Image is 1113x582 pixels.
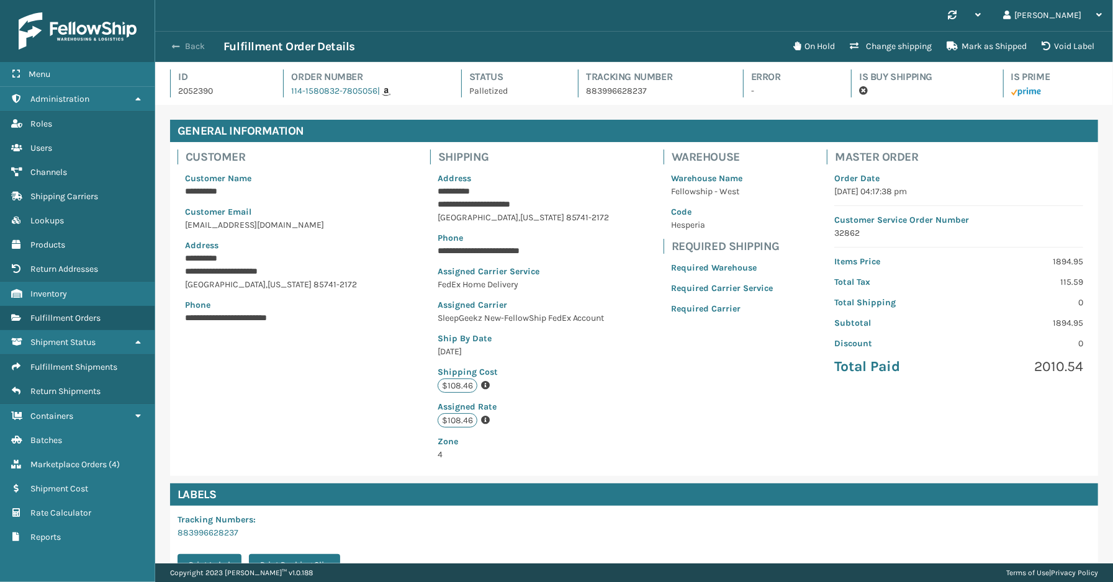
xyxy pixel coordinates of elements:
p: Warehouse Name [671,172,773,185]
div: | [1006,563,1098,582]
p: 0 [967,296,1083,309]
span: [GEOGRAPHIC_DATA] [185,279,266,290]
p: $108.46 [438,378,477,393]
p: [EMAIL_ADDRESS][DOMAIN_NAME] [185,218,376,231]
button: Print Label [178,554,241,576]
span: Address [438,173,471,184]
p: Zone [438,435,610,448]
a: 883996628237 [178,527,238,538]
span: 85741-2172 [313,279,357,290]
span: Return Shipments [30,386,101,396]
p: FedEx Home Delivery [438,278,610,291]
span: Lookups [30,215,64,226]
span: Batches [30,435,62,445]
button: On Hold [786,34,842,59]
p: Total Paid [834,357,951,376]
h4: Shipping [438,150,617,164]
span: [GEOGRAPHIC_DATA] [438,212,518,223]
h4: General Information [170,120,1098,142]
p: Customer Service Order Number [834,213,1083,226]
span: Channels [30,167,67,177]
h4: Warehouse [672,150,780,164]
h4: Master Order [835,150,1091,164]
span: Containers [30,411,73,421]
span: Shipping Carriers [30,191,98,202]
h4: Customer [186,150,383,164]
h4: Is Prime [1011,69,1098,84]
p: Total Tax [834,275,951,289]
p: Shipping Cost [438,365,610,378]
span: , [518,212,520,223]
p: Required Carrier Service [671,282,773,295]
span: Shipment Cost [30,483,88,494]
span: Users [30,143,52,153]
p: Discount [834,337,951,350]
span: Address [185,240,219,251]
p: Required Carrier [671,302,773,315]
p: 32862 [834,226,1083,240]
p: - [751,84,829,97]
p: Palletized [469,84,556,97]
span: [US_STATE] [268,279,312,290]
button: Back [166,41,223,52]
p: Assigned Carrier Service [438,265,610,278]
span: Administration [30,94,89,104]
a: Privacy Policy [1051,568,1098,577]
i: Change shipping [850,42,858,50]
p: Subtotal [834,316,951,329]
a: 114-1580832-7805056 [291,86,377,96]
span: 4 [438,435,610,460]
p: Hesperia [671,218,773,231]
span: , [266,279,268,290]
h4: Order Number [291,69,438,84]
span: [US_STATE] [520,212,564,223]
button: Print Packing Slip [249,554,340,576]
p: Phone [438,231,610,244]
p: $108.46 [438,413,477,428]
p: 1894.95 [967,255,1083,268]
h3: Fulfillment Order Details [223,39,355,54]
p: 883996628237 [586,84,720,97]
i: On Hold [793,42,801,50]
a: | [377,86,390,96]
p: 2010.54 [967,357,1083,376]
p: Total Shipping [834,296,951,309]
p: 115.59 [967,275,1083,289]
p: 0 [967,337,1083,350]
span: Rate Calculator [30,508,91,518]
p: 2052390 [178,84,261,97]
h4: Required Shipping [672,239,780,254]
p: Items Price [834,255,951,268]
p: Code [671,205,773,218]
span: ( 4 ) [109,459,120,470]
p: [DATE] [438,345,610,358]
span: Inventory [30,289,67,299]
p: Required Warehouse [671,261,773,274]
span: Menu [29,69,50,79]
button: Mark as Shipped [939,34,1034,59]
h4: Is Buy Shipping [859,69,980,84]
p: [DATE] 04:17:38 pm [834,185,1083,198]
span: Products [30,240,65,250]
h4: Tracking Number [586,69,720,84]
h4: Id [178,69,261,84]
p: Phone [185,298,376,311]
i: VOIDLABEL [1042,42,1050,50]
span: Roles [30,119,52,129]
img: logo [19,12,137,50]
p: 1894.95 [967,316,1083,329]
p: Fellowship - West [671,185,773,198]
span: Marketplace Orders [30,459,107,470]
p: Customer Email [185,205,376,218]
span: 85741-2172 [566,212,610,223]
a: Terms of Use [1006,568,1049,577]
span: Reports [30,532,61,542]
h4: Error [751,69,829,84]
span: Fulfillment Orders [30,313,101,323]
h4: Labels [170,483,1098,506]
span: | [377,86,380,96]
button: Change shipping [842,34,939,59]
button: Void Label [1034,34,1102,59]
p: Ship By Date [438,332,610,345]
span: Tracking Numbers : [178,514,256,525]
